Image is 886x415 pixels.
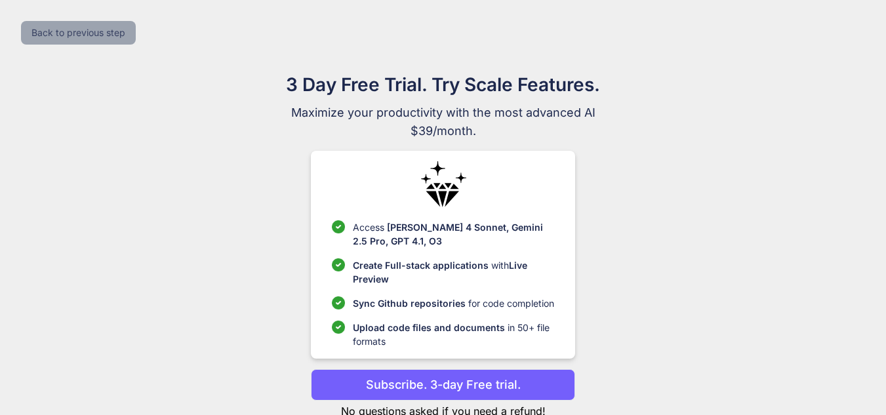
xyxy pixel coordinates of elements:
[332,258,345,271] img: checklist
[353,258,554,286] p: with
[366,376,521,393] p: Subscribe. 3-day Free trial.
[353,296,554,310] p: for code completion
[353,321,554,348] p: in 50+ file formats
[353,260,491,271] span: Create Full-stack applications
[353,220,554,248] p: Access
[332,321,345,334] img: checklist
[332,296,345,309] img: checklist
[353,298,466,309] span: Sync Github repositories
[353,322,505,333] span: Upload code files and documents
[21,21,136,45] button: Back to previous step
[223,104,664,122] span: Maximize your productivity with the most advanced AI
[353,222,543,247] span: [PERSON_NAME] 4 Sonnet, Gemini 2.5 Pro, GPT 4.1, O3
[332,220,345,233] img: checklist
[311,369,575,401] button: Subscribe. 3-day Free trial.
[223,122,664,140] span: $39/month.
[223,71,664,98] h1: 3 Day Free Trial. Try Scale Features.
